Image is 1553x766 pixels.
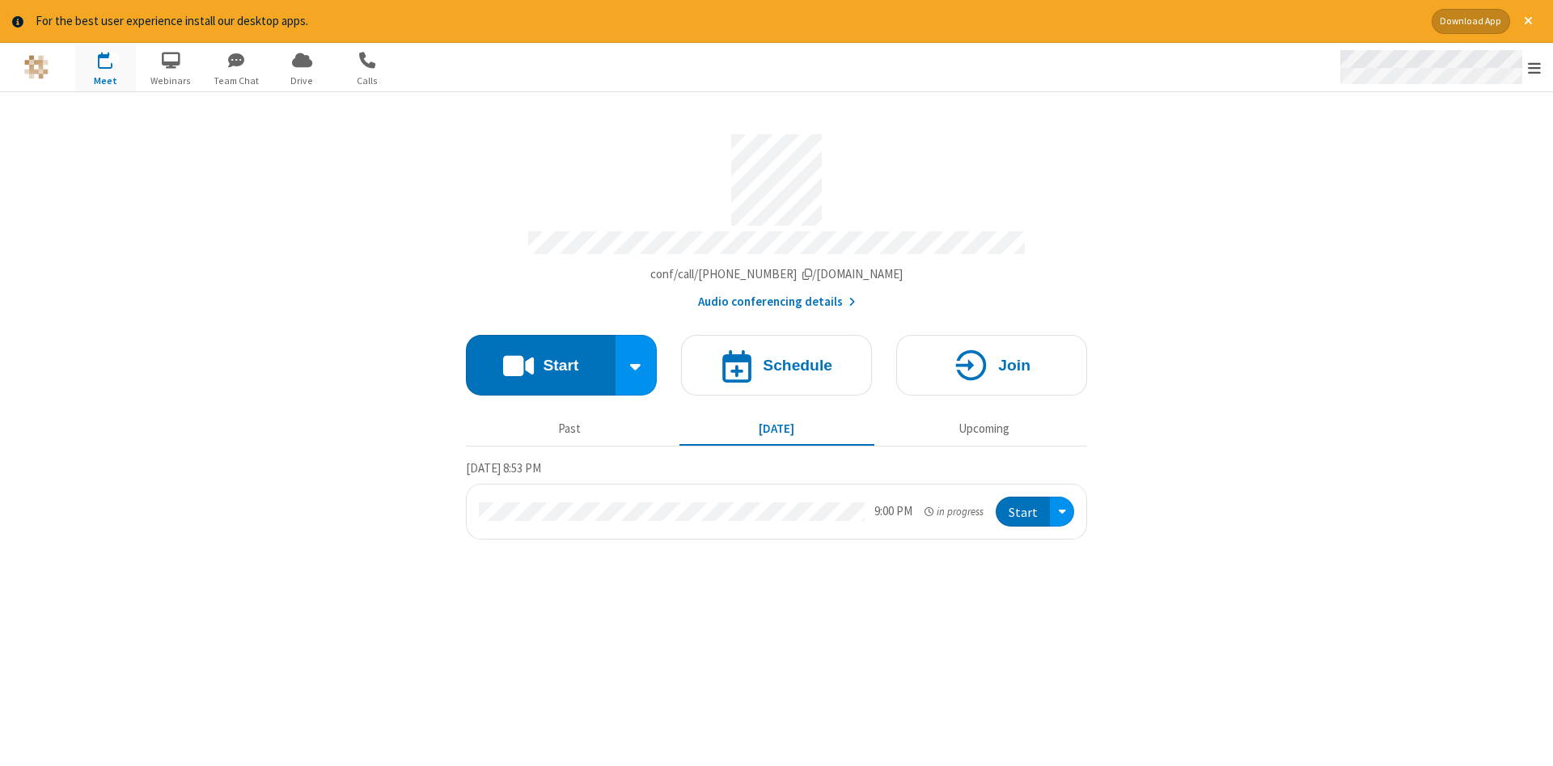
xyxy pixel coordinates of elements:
div: 9:00 PM [874,502,912,521]
button: Close alert [1516,9,1541,34]
button: Past [472,414,667,445]
button: Download App [1432,9,1510,34]
span: Meet [75,74,136,88]
button: Logo [6,43,66,91]
span: Copy my meeting room link [650,266,903,281]
img: QA Selenium DO NOT DELETE OR CHANGE [24,55,49,79]
button: Start [466,335,616,396]
span: Webinars [141,74,201,88]
div: 1 [109,52,120,64]
h4: Start [543,358,578,373]
section: Today's Meetings [466,459,1087,540]
button: Audio conferencing details [698,293,856,311]
span: [DATE] 8:53 PM [466,460,541,476]
button: [DATE] [679,414,874,445]
div: Open menu [1325,43,1553,91]
button: Start [996,497,1050,527]
section: Account details [466,122,1087,311]
span: Team Chat [206,74,267,88]
div: Open menu [1050,497,1074,527]
div: Start conference options [616,335,658,396]
button: Upcoming [887,414,1081,445]
h4: Join [998,358,1030,373]
span: Drive [272,74,332,88]
div: For the best user experience install our desktop apps. [36,12,1420,31]
h4: Schedule [763,358,832,373]
button: Join [896,335,1087,396]
button: Copy my meeting room linkCopy my meeting room link [650,265,903,284]
em: in progress [925,504,984,519]
span: Calls [337,74,398,88]
button: Schedule [681,335,872,396]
